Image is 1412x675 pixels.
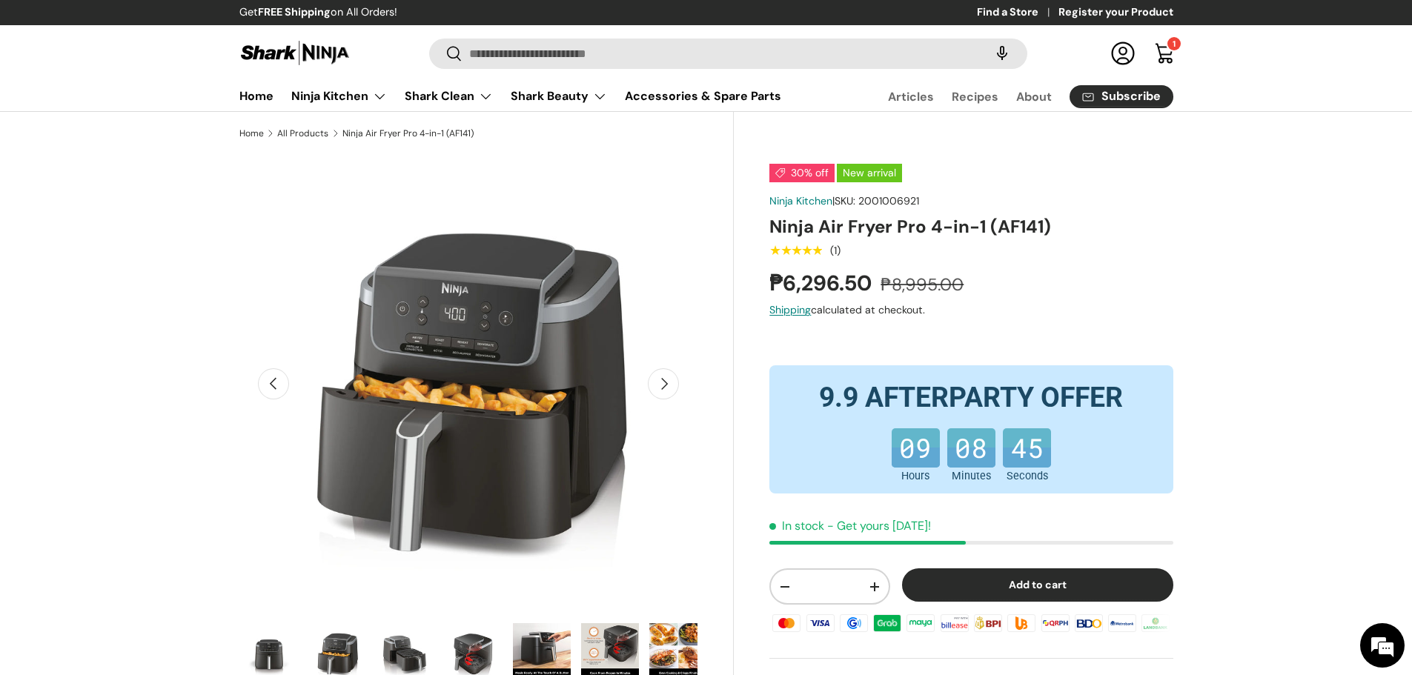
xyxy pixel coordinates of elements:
img: grabpay [871,612,904,634]
nav: Breadcrumbs [239,127,735,140]
img: landbank [1139,612,1172,634]
p: - Get yours [DATE]! [827,518,931,533]
span: 1 [1173,39,1176,49]
summary: Shark Clean [396,82,502,111]
a: Ninja Kitchen [769,194,832,207]
a: Register your Product [1058,4,1173,21]
b: 09 [892,428,940,448]
b: 45 [1003,428,1051,448]
a: Ninja Air Fryer Pro 4-in-1 (AF141) [342,129,474,138]
div: 5.0 out of 5.0 stars [769,244,822,257]
img: maya [904,612,937,634]
span: 30% off [769,164,835,182]
span: New arrival [837,164,902,182]
img: bpi [972,612,1004,634]
img: bdo [1073,612,1105,634]
h1: Ninja Air Fryer Pro 4-in-1 (AF141) [769,215,1173,238]
span: ★★★★★ [769,243,822,258]
div: calculated at checkout. [769,302,1173,318]
strong: FREE Shipping [258,5,331,19]
img: metrobank [1106,612,1138,634]
a: All Products [277,129,328,138]
a: Home [239,82,274,110]
img: visa [803,612,836,634]
p: Get on All Orders! [239,4,397,21]
span: SKU: [835,194,855,207]
speech-search-button: Search by voice [978,37,1026,70]
img: qrph [1038,612,1071,634]
a: Find a Store [977,4,1058,21]
strong: ₱6,296.50 [769,269,875,297]
a: Shipping [769,303,811,316]
button: Add to cart [902,568,1173,602]
nav: Primary [239,82,781,111]
a: Home [239,129,264,138]
span: In stock [769,518,824,533]
span: Subscribe [1101,90,1161,102]
a: Recipes [952,82,998,111]
summary: Ninja Kitchen [282,82,396,111]
summary: Shark Beauty [502,82,616,111]
img: master [770,612,803,634]
img: ubp [1005,612,1038,634]
img: gcash [838,612,870,634]
div: (1) [830,245,841,256]
b: 08 [947,428,995,448]
img: billease [938,612,971,634]
a: About [1016,82,1052,111]
a: Accessories & Spare Parts [625,82,781,110]
span: | [832,194,919,207]
span: 2001006921 [858,194,919,207]
img: Shark Ninja Philippines [239,39,351,67]
a: Articles [888,82,934,111]
a: Subscribe [1070,85,1173,108]
nav: Secondary [852,82,1173,111]
s: ₱8,995.00 [881,273,964,296]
